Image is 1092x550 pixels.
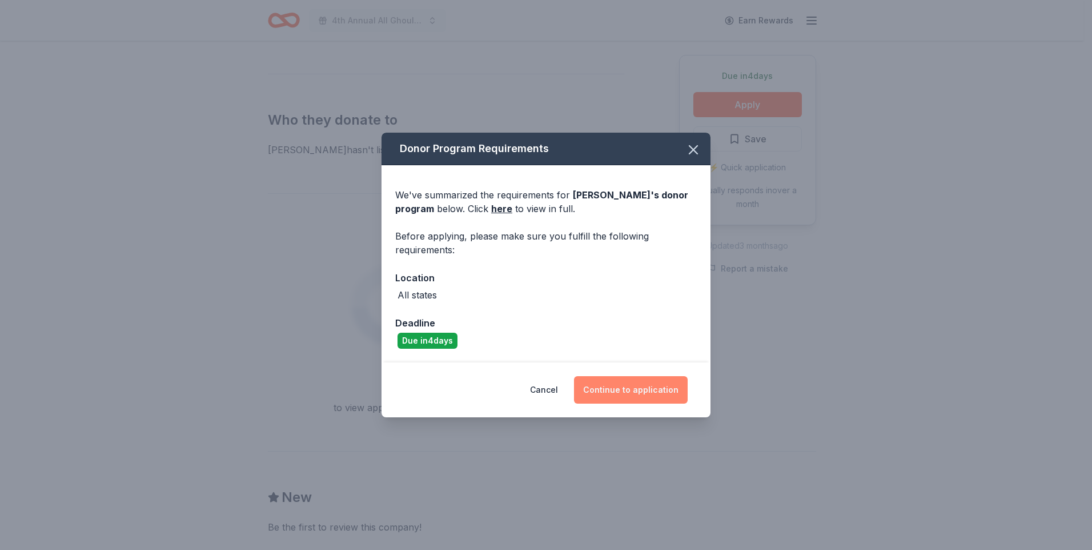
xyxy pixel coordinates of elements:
[382,133,710,165] div: Donor Program Requirements
[398,333,457,349] div: Due in 4 days
[574,376,688,404] button: Continue to application
[530,376,558,404] button: Cancel
[395,270,697,285] div: Location
[491,202,512,216] a: here
[395,188,697,216] div: We've summarized the requirements for below. Click to view in full.
[395,229,697,257] div: Before applying, please make sure you fulfill the following requirements:
[398,288,437,302] div: All states
[395,316,697,330] div: Deadline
